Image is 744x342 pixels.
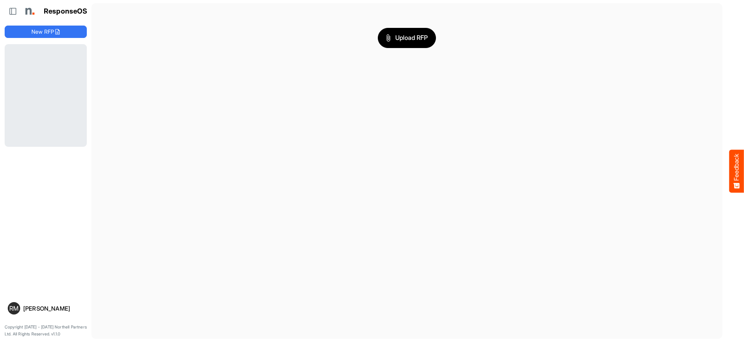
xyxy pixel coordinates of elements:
[5,324,87,337] p: Copyright [DATE] - [DATE] Northell Partners Ltd. All Rights Reserved. v1.1.0
[44,7,88,15] h1: ResponseOS
[729,150,744,192] button: Feedback
[5,44,87,147] div: Loading...
[9,305,19,311] span: RM
[378,28,436,48] button: Upload RFP
[386,33,428,43] span: Upload RFP
[23,306,84,311] div: [PERSON_NAME]
[5,26,87,38] button: New RFP
[21,3,37,19] img: Northell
